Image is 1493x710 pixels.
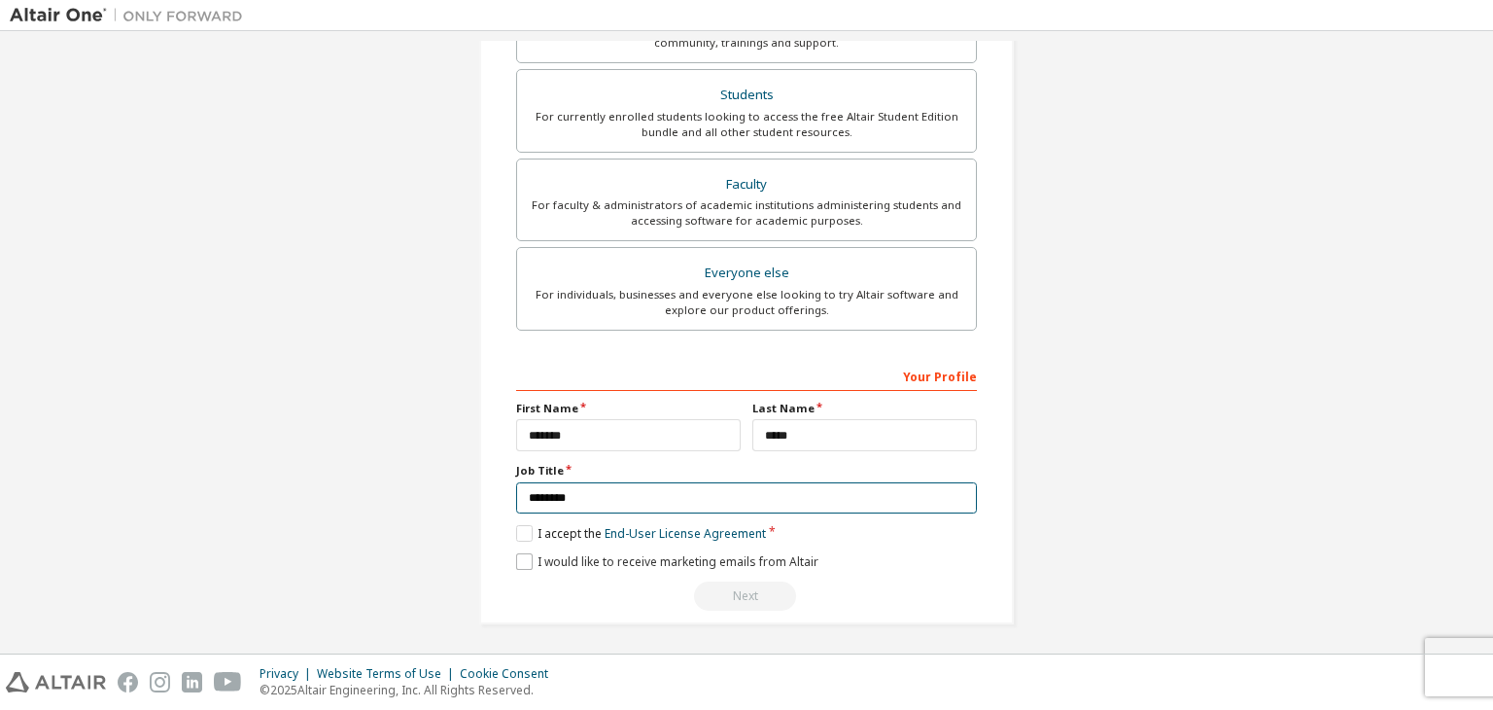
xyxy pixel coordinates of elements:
[214,672,242,692] img: youtube.svg
[260,682,560,698] p: © 2025 Altair Engineering, Inc. All Rights Reserved.
[516,525,766,542] label: I accept the
[529,109,964,140] div: For currently enrolled students looking to access the free Altair Student Edition bundle and all ...
[752,401,977,416] label: Last Name
[605,525,766,542] a: End-User License Agreement
[529,197,964,229] div: For faculty & administrators of academic institutions administering students and accessing softwa...
[182,672,202,692] img: linkedin.svg
[516,401,741,416] label: First Name
[260,666,317,682] div: Privacy
[529,82,964,109] div: Students
[529,171,964,198] div: Faculty
[10,6,253,25] img: Altair One
[516,463,977,479] label: Job Title
[460,666,560,682] div: Cookie Consent
[516,553,818,570] label: I would like to receive marketing emails from Altair
[516,360,977,391] div: Your Profile
[529,287,964,318] div: For individuals, businesses and everyone else looking to try Altair software and explore our prod...
[118,672,138,692] img: facebook.svg
[6,672,106,692] img: altair_logo.svg
[150,672,170,692] img: instagram.svg
[317,666,460,682] div: Website Terms of Use
[529,260,964,287] div: Everyone else
[516,582,977,611] div: Select your account type to continue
